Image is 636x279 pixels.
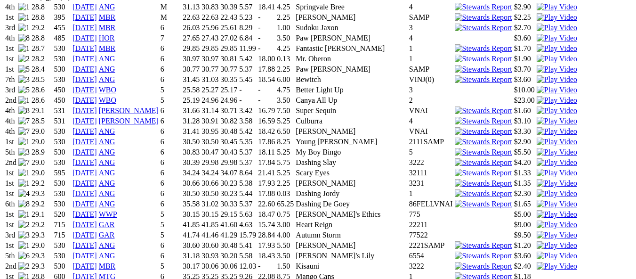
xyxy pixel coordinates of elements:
a: MBR [99,13,116,21]
a: [DATE] [72,55,97,63]
td: 2.25 [276,65,294,74]
td: 25.27 [201,85,219,95]
img: Stewards Report [455,179,512,188]
td: 18.00 [258,54,275,64]
a: WBO [99,86,116,94]
td: [PERSON_NAME] [295,13,408,22]
img: 4 [18,189,30,198]
a: [DATE] [72,262,97,270]
td: 31.03 [201,75,219,84]
td: 27.02 [220,33,238,43]
img: Stewards Report [455,127,512,136]
a: MBR [99,24,116,32]
a: [DATE] [72,107,97,115]
td: 28.5 [31,75,53,84]
img: Stewards Report [455,3,512,11]
td: $3.60 [514,33,535,43]
img: Stewards Report [455,138,512,146]
a: HOR [99,34,115,42]
img: 6 [18,252,30,260]
td: 29.85 [220,44,238,53]
td: 31.14 [201,106,219,115]
td: 6 [160,23,182,33]
td: 18.41 [258,2,275,12]
a: View replay [537,241,577,249]
img: 8 [18,107,30,115]
td: 530 [54,2,72,12]
a: [DATE] [72,44,97,52]
td: 25.17 [220,85,238,95]
a: Watch Replay on Watchdog [537,86,577,94]
a: ANG [99,241,115,249]
img: Stewards Report [455,13,512,22]
img: Play Video [537,158,577,167]
td: 3.50 [276,33,294,43]
td: 6 [160,65,182,74]
a: View replay [537,148,577,156]
td: SAMP [409,13,453,22]
a: [DATE] [72,231,97,239]
img: Play Video [537,3,577,11]
td: 5.57 [239,2,257,12]
img: Stewards Report [455,148,512,156]
img: 3 [18,148,30,156]
td: 28.8 [31,2,53,12]
td: Springvale Bree [295,2,408,12]
td: 1.00 [276,23,294,33]
a: View replay [537,189,577,197]
img: Play Video [537,117,577,125]
a: [DATE] [72,221,97,229]
td: $2.70 [514,23,535,33]
a: [DATE] [72,86,97,94]
a: View replay [537,138,577,146]
a: View replay [537,3,577,11]
img: 2 [18,221,30,229]
td: 450 [54,85,72,95]
td: Mr. Oberon [295,54,408,64]
a: Watch Replay on Watchdog [537,96,577,104]
td: 4.25 [276,44,294,53]
img: Play Video [537,231,577,239]
td: 28.8 [31,33,53,43]
td: 530 [54,75,72,84]
a: View replay [537,127,577,135]
img: Play Video [537,65,577,74]
a: [PERSON_NAME] [99,117,159,125]
td: 28.5 [31,116,53,126]
a: View replay [537,262,577,270]
td: 530 [54,44,72,53]
td: 5.45 [239,75,257,84]
td: - [239,96,257,105]
td: 31.45 [182,75,200,84]
a: ANG [99,169,115,177]
td: Paw [PERSON_NAME] [295,33,408,43]
img: Play Video [537,189,577,198]
td: 8.29 [239,23,257,33]
td: Better Light Up [295,85,408,95]
img: Stewards Report [455,24,512,32]
td: 2.25 [276,13,294,22]
td: 0.13 [276,54,294,64]
td: 4th [5,2,17,12]
a: WBO [99,96,116,104]
td: 29.2 [31,23,53,33]
a: MBR [99,44,116,52]
a: View replay [537,75,577,83]
img: Stewards Report [455,241,512,250]
td: 7 [160,33,182,43]
img: 1 [18,44,30,53]
a: ANG [99,138,115,146]
td: $1.70 [514,44,535,53]
img: Stewards Report [455,262,512,271]
td: 7th [5,75,17,84]
td: 5 [160,96,182,105]
a: View replay [537,231,577,239]
a: View replay [537,200,577,208]
td: 17.88 [258,65,275,74]
td: 6.84 [239,33,257,43]
img: Play Video [537,241,577,250]
td: Bewitch [295,75,408,84]
td: Super Sequin [295,106,408,115]
a: ANG [99,189,115,197]
td: 25.61 [220,23,238,33]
